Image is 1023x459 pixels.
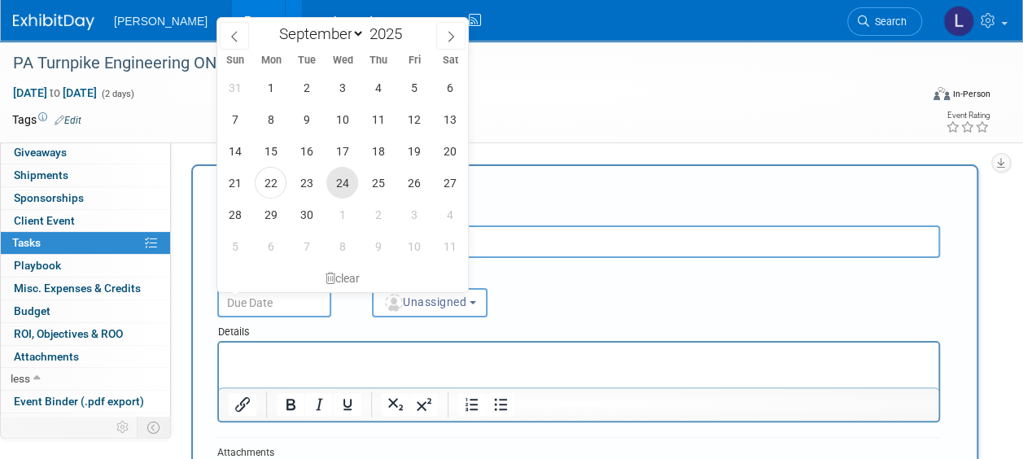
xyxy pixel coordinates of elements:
[326,230,358,262] span: October 8, 2025
[12,85,98,100] span: [DATE] [DATE]
[291,199,322,230] span: September 30, 2025
[1,164,170,186] a: Shipments
[100,89,134,99] span: (2 days)
[14,327,123,340] span: ROI, Objectives & ROO
[952,88,990,100] div: In-Person
[255,199,286,230] span: September 29, 2025
[434,103,466,135] span: September 13, 2025
[1,278,170,299] a: Misc. Expenses & Credits
[1,300,170,322] a: Budget
[326,135,358,167] span: September 17, 2025
[291,135,322,167] span: September 16, 2025
[434,135,466,167] span: September 20, 2025
[383,295,466,308] span: Unassigned
[14,395,144,408] span: Event Binder (.pdf export)
[277,393,304,416] button: Bold
[289,55,325,66] span: Tue
[398,72,430,103] span: September 5, 2025
[229,393,256,416] button: Insert/edit link
[1,323,170,345] a: ROI, Objectives & ROO
[291,72,322,103] span: September 2, 2025
[1,346,170,368] a: Attachments
[219,199,251,230] span: September 28, 2025
[114,15,208,28] span: [PERSON_NAME]
[1,187,170,209] a: Sponsorships
[14,282,141,295] span: Misc. Expenses & Credits
[14,304,50,317] span: Budget
[219,72,251,103] span: August 31, 2025
[398,135,430,167] span: September 19, 2025
[217,55,253,66] span: Sun
[109,417,138,438] td: Personalize Event Tab Strip
[326,199,358,230] span: October 1, 2025
[305,393,333,416] button: Italic
[398,103,430,135] span: September 12, 2025
[362,103,394,135] span: September 11, 2025
[1,391,170,413] a: Event Binder (.pdf export)
[14,214,75,227] span: Client Event
[396,55,432,66] span: Fri
[434,199,466,230] span: October 4, 2025
[943,6,974,37] img: Latice Spann
[325,55,361,66] span: Wed
[11,372,30,385] span: less
[848,85,990,109] div: Event Format
[217,264,468,292] div: clear
[382,393,409,416] button: Subscript
[14,146,67,159] span: Giveaways
[255,230,286,262] span: October 6, 2025
[362,135,394,167] span: September 18, 2025
[12,111,81,128] td: Tags
[253,55,289,66] span: Mon
[291,103,322,135] span: September 9, 2025
[361,55,396,66] span: Thu
[398,167,430,199] span: September 26, 2025
[434,167,466,199] span: September 27, 2025
[47,86,63,99] span: to
[255,135,286,167] span: September 15, 2025
[217,183,940,201] div: New Task
[326,72,358,103] span: September 3, 2025
[14,350,79,363] span: Attachments
[434,72,466,103] span: September 6, 2025
[326,103,358,135] span: September 10, 2025
[372,288,487,317] button: Unassigned
[334,393,361,416] button: Underline
[869,15,907,28] span: Search
[14,259,61,272] span: Playbook
[217,288,331,317] input: Due Date
[362,72,394,103] span: September 4, 2025
[487,393,514,416] button: Bullet list
[255,167,286,199] span: September 22, 2025
[362,167,394,199] span: September 25, 2025
[434,230,466,262] span: October 11, 2025
[1,210,170,232] a: Client Event
[219,230,251,262] span: October 5, 2025
[410,393,438,416] button: Superscript
[219,103,251,135] span: September 7, 2025
[217,225,940,258] input: Name of task or a short description
[398,199,430,230] span: October 3, 2025
[1,368,170,390] a: less
[255,72,286,103] span: September 1, 2025
[933,87,950,100] img: Format-Inperson.png
[217,317,940,341] div: Details
[7,49,907,78] div: PA Turnpike Engineering ONE Conference 2026
[458,393,486,416] button: Numbered list
[1,255,170,277] a: Playbook
[291,230,322,262] span: October 7, 2025
[362,199,394,230] span: October 2, 2025
[138,417,171,438] td: Toggle Event Tabs
[14,191,84,204] span: Sponsorships
[362,230,394,262] span: October 9, 2025
[946,111,990,120] div: Event Rating
[432,55,468,66] span: Sat
[398,230,430,262] span: October 10, 2025
[219,343,938,387] iframe: Rich Text Area
[55,115,81,126] a: Edit
[255,103,286,135] span: September 8, 2025
[219,135,251,167] span: September 14, 2025
[12,236,41,249] span: Tasks
[1,142,170,164] a: Giveaways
